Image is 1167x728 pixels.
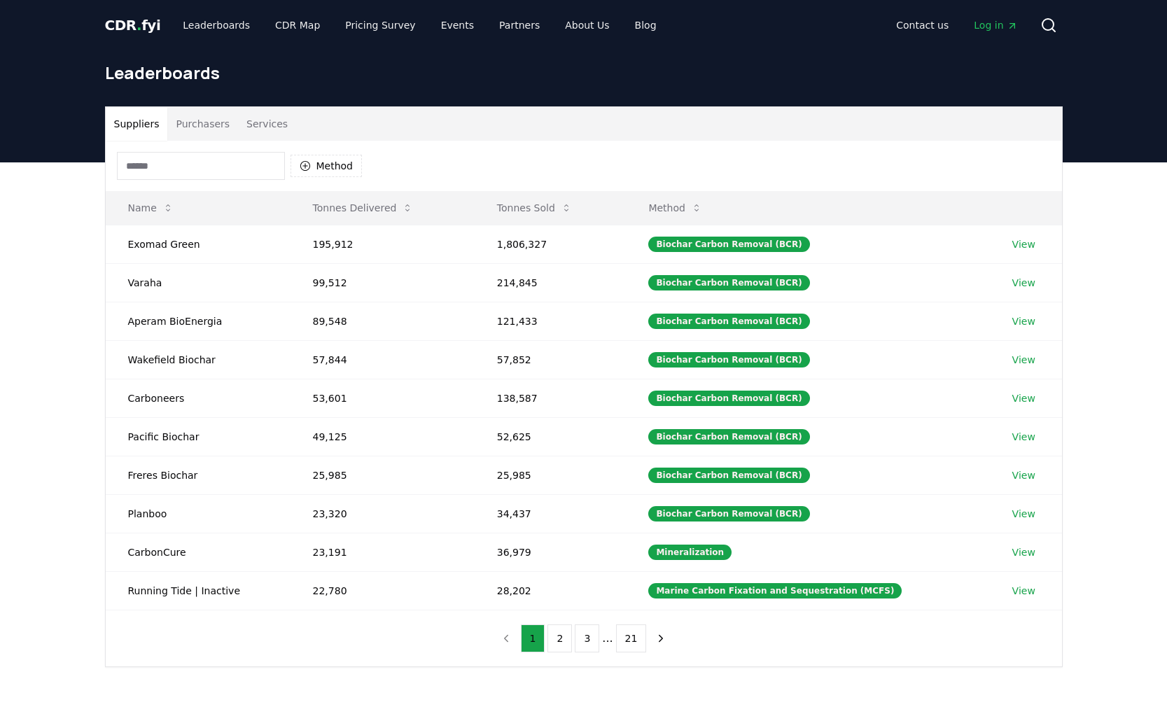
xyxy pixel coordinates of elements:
[1012,391,1035,405] a: View
[649,624,673,652] button: next page
[264,13,331,38] a: CDR Map
[1012,276,1035,290] a: View
[106,417,291,456] td: Pacific Biochar
[475,494,627,533] td: 34,437
[648,583,902,598] div: Marine Carbon Fixation and Sequestration (MCFS)
[302,194,425,222] button: Tonnes Delivered
[1012,314,1035,328] a: View
[1012,545,1035,559] a: View
[106,340,291,379] td: Wakefield Biochar
[1012,584,1035,598] a: View
[554,13,620,38] a: About Us
[475,340,627,379] td: 57,852
[105,17,161,34] span: CDR fyi
[1012,507,1035,521] a: View
[616,624,647,652] button: 21
[575,624,599,652] button: 3
[106,225,291,263] td: Exomad Green
[167,107,238,141] button: Purchasers
[648,506,809,521] div: Biochar Carbon Removal (BCR)
[475,456,627,494] td: 25,985
[105,62,1063,84] h1: Leaderboards
[547,624,572,652] button: 2
[291,263,475,302] td: 99,512
[486,194,583,222] button: Tonnes Sold
[1012,237,1035,251] a: View
[291,302,475,340] td: 89,548
[334,13,426,38] a: Pricing Survey
[291,533,475,571] td: 23,191
[1012,468,1035,482] a: View
[648,314,809,329] div: Biochar Carbon Removal (BCR)
[291,225,475,263] td: 195,912
[238,107,296,141] button: Services
[172,13,261,38] a: Leaderboards
[648,275,809,290] div: Biochar Carbon Removal (BCR)
[106,263,291,302] td: Varaha
[637,194,713,222] button: Method
[291,155,363,177] button: Method
[106,571,291,610] td: Running Tide | Inactive
[106,456,291,494] td: Freres Biochar
[974,18,1017,32] span: Log in
[602,630,613,647] li: ...
[106,494,291,533] td: Planboo
[291,571,475,610] td: 22,780
[137,17,141,34] span: .
[1012,353,1035,367] a: View
[475,379,627,417] td: 138,587
[475,225,627,263] td: 1,806,327
[117,194,185,222] button: Name
[291,494,475,533] td: 23,320
[885,13,1028,38] nav: Main
[648,352,809,367] div: Biochar Carbon Removal (BCR)
[648,545,732,560] div: Mineralization
[106,302,291,340] td: Aperam BioEnergia
[885,13,960,38] a: Contact us
[430,13,485,38] a: Events
[106,379,291,417] td: Carboneers
[291,456,475,494] td: 25,985
[648,391,809,406] div: Biochar Carbon Removal (BCR)
[1012,430,1035,444] a: View
[521,624,545,652] button: 1
[624,13,668,38] a: Blog
[291,379,475,417] td: 53,601
[475,417,627,456] td: 52,625
[648,468,809,483] div: Biochar Carbon Removal (BCR)
[475,571,627,610] td: 28,202
[106,107,168,141] button: Suppliers
[475,263,627,302] td: 214,845
[648,237,809,252] div: Biochar Carbon Removal (BCR)
[106,533,291,571] td: CarbonCure
[963,13,1028,38] a: Log in
[291,417,475,456] td: 49,125
[488,13,551,38] a: Partners
[648,429,809,444] div: Biochar Carbon Removal (BCR)
[105,15,161,35] a: CDR.fyi
[475,302,627,340] td: 121,433
[291,340,475,379] td: 57,844
[172,13,667,38] nav: Main
[475,533,627,571] td: 36,979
